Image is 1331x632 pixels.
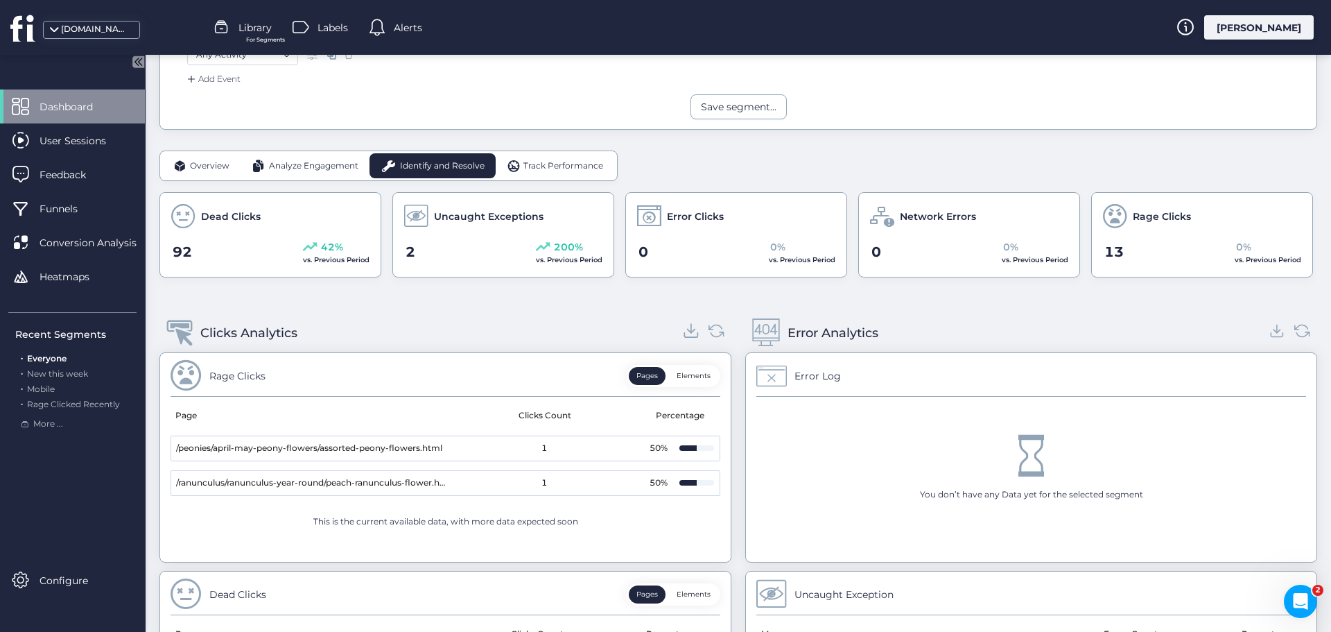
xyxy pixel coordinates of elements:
span: . [21,396,23,409]
span: 200% [554,239,583,255]
span: Alerts [394,20,422,35]
span: /ranunculus/ranunculus-year-round/peach-ranunculus-flower.html [176,477,446,490]
button: Pages [629,367,665,385]
span: . [21,366,23,379]
span: vs. Previous Period [1235,255,1301,264]
mat-header-cell: Percentage [644,397,720,436]
span: 2 [406,241,415,263]
span: Dashboard [40,99,114,114]
span: 2 [1312,585,1323,596]
mat-header-cell: Page [171,397,446,436]
span: Overview [190,160,229,173]
div: Save segment... [701,99,776,114]
span: Uncaught Exceptions [434,209,543,224]
div: Recent Segments [15,327,137,342]
span: For Segments [246,35,285,44]
button: Elements [669,367,718,385]
span: vs. Previous Period [303,255,369,264]
div: Add Event [184,72,241,86]
span: vs. Previous Period [536,255,602,264]
div: Uncaught Exception [794,587,894,602]
span: . [21,350,23,364]
div: [DOMAIN_NAME] [61,23,130,36]
div: You don’t have any Data yet for the selected segment [920,488,1143,502]
span: Library [238,20,272,35]
span: /peonies/april-may-peony-flowers/assorted-peony-flowers.html [176,442,442,455]
span: Heatmaps [40,269,110,284]
span: Feedback [40,167,107,182]
button: Pages [629,586,665,604]
span: User Sessions [40,133,127,148]
span: Configure [40,573,109,588]
span: Rage Clicked Recently [27,399,120,409]
div: Error Analytics [788,323,878,343]
div: Clicks Analytics [200,323,297,343]
span: Identify and Resolve [400,160,485,173]
span: Track Performance [523,160,603,173]
span: vs. Previous Period [1002,255,1068,264]
span: Mobile [27,384,55,394]
div: 50% [645,477,672,490]
div: Rage Clicks [209,368,266,384]
span: 0 [638,241,648,263]
div: [PERSON_NAME] [1204,15,1314,40]
span: Rage Clicks [1133,209,1191,224]
span: Analyze Engagement [269,160,358,173]
span: 0 [871,241,881,263]
span: Network Errors [900,209,976,224]
span: Funnels [40,201,98,216]
div: Dead Clicks [209,587,266,602]
span: New this week [27,368,88,379]
div: 50% [645,442,672,455]
span: 13 [1104,241,1124,263]
span: 0% [770,239,785,255]
span: More ... [33,418,63,431]
span: 0% [1236,239,1251,255]
span: Conversion Analysis [40,235,157,250]
span: 42% [321,239,343,255]
div: Error Log [794,368,841,384]
mat-header-cell: Clicks Count [446,397,645,436]
span: 1 [541,477,547,490]
span: Everyone [27,353,67,364]
span: Dead Clicks [201,209,261,224]
span: vs. Previous Period [769,255,835,264]
span: 92 [173,241,192,263]
button: Elements [669,586,718,604]
iframe: Intercom live chat [1284,585,1317,618]
span: Error Clicks [667,209,724,224]
span: Labels [317,20,348,35]
div: This is the current available data, with more data expected soon [313,515,578,529]
span: 0% [1003,239,1018,255]
span: 1 [541,442,547,455]
span: . [21,381,23,394]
